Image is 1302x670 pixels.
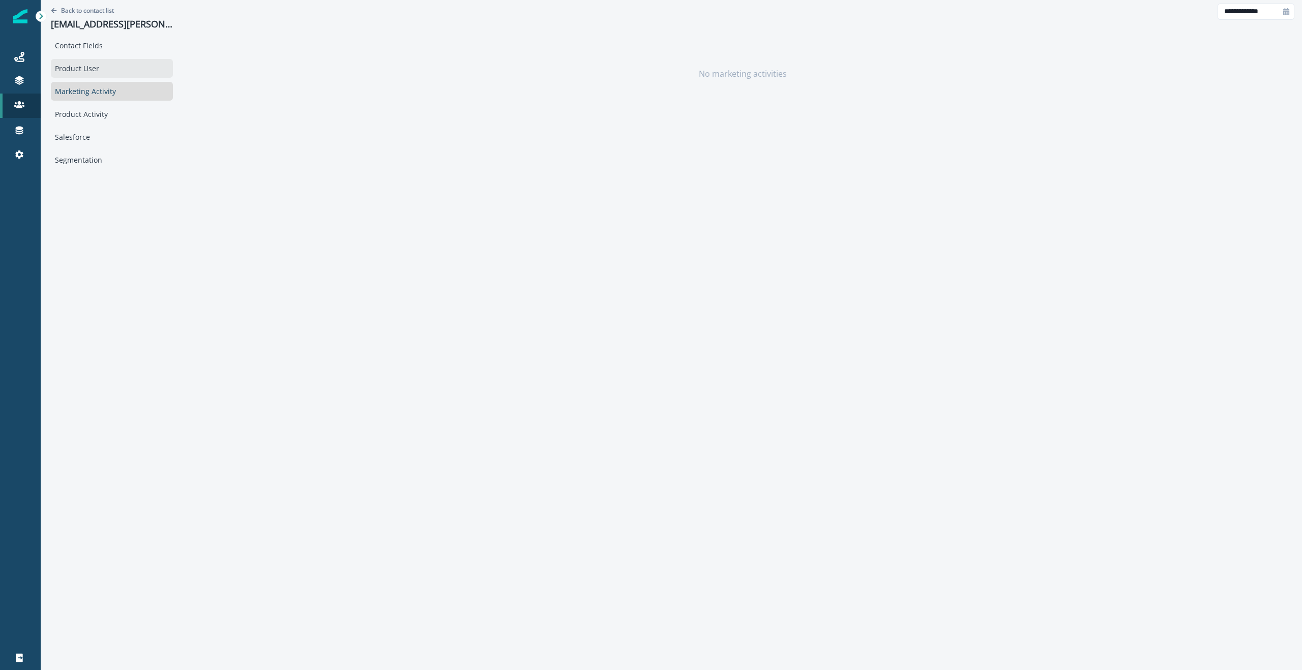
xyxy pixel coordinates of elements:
div: Segmentation [51,150,173,169]
div: No marketing activities [191,23,1294,125]
div: Product Activity [51,105,173,124]
div: Salesforce [51,128,173,146]
div: Contact Fields [51,36,173,55]
p: Back to contact list [61,6,114,15]
img: Inflection [13,9,27,23]
div: Marketing Activity [51,82,173,101]
button: Go back [51,6,114,15]
div: Product User [51,59,173,78]
p: [EMAIL_ADDRESS][PERSON_NAME][DOMAIN_NAME] [51,19,173,30]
